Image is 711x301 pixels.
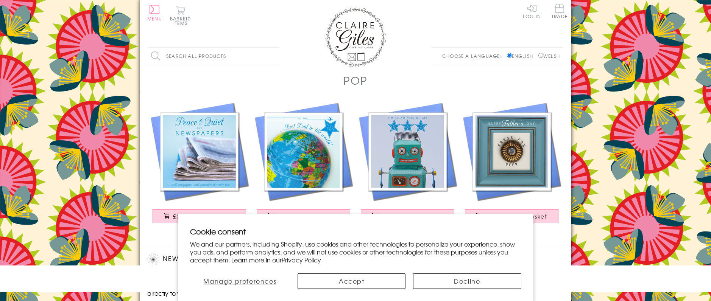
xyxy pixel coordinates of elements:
a: Father's Day Card, Globe, Best Dad in the World £3.50 Add to Basket [251,99,355,231]
a: Trade [552,4,568,20]
p: Choose a language: [442,53,505,59]
button: £3.50 Add to Basket [361,209,455,223]
span: 0 items [173,15,191,26]
span: Manage preferences [203,276,276,285]
span: £3.50 Add to Basket [485,213,547,220]
img: Claire Giles Greetings Cards [325,8,386,67]
input: Search all products [147,48,280,65]
img: Father's Day Card, Happy Father's Day, Press for Beer [460,99,564,203]
span: Menu [147,15,162,22]
button: £3.50 Add to Basket [465,209,559,223]
h1: POP [343,73,368,88]
a: Privacy Policy [282,255,321,264]
span: £3.50 Add to Basket [381,213,443,220]
button: Basket0 items [170,6,191,25]
span: £3.50 Add to Basket [173,213,235,220]
a: Father's Day Card, Happy Father's Day, Press for Beer £3.50 Add to Basket [460,99,564,231]
img: Father's Day Card, Robot, I'm Glad You're My Dad [355,99,460,203]
button: Menu [147,5,162,21]
button: Manage preferences [190,273,290,289]
button: Decline [413,273,521,289]
a: Log In [523,4,541,19]
input: Welsh [538,53,543,58]
p: We and our partners, including Shopify, use cookies and other technologies to personalize your ex... [190,240,521,264]
button: £3.50 Add to Basket [257,209,351,223]
h2: Cookie consent [190,226,521,237]
input: Search [272,48,280,65]
a: Father's Day Card, Newspapers, Peace and Quiet and Newspapers £3.50 Add to Basket [147,99,251,231]
button: Accept [298,273,405,289]
input: English [507,53,512,58]
img: Father's Day Card, Newspapers, Peace and Quiet and Newspapers [147,99,251,203]
h2: Newsletter [147,254,276,265]
label: Welsh [538,53,560,59]
span: £3.50 Add to Basket [277,213,339,220]
span: Trade [552,4,568,19]
a: Father's Day Card, Robot, I'm Glad You're My Dad £3.50 Add to Basket [355,99,460,231]
label: English [507,53,537,59]
img: Father's Day Card, Globe, Best Dad in the World [251,99,355,203]
button: £3.50 Add to Basket [153,209,246,223]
